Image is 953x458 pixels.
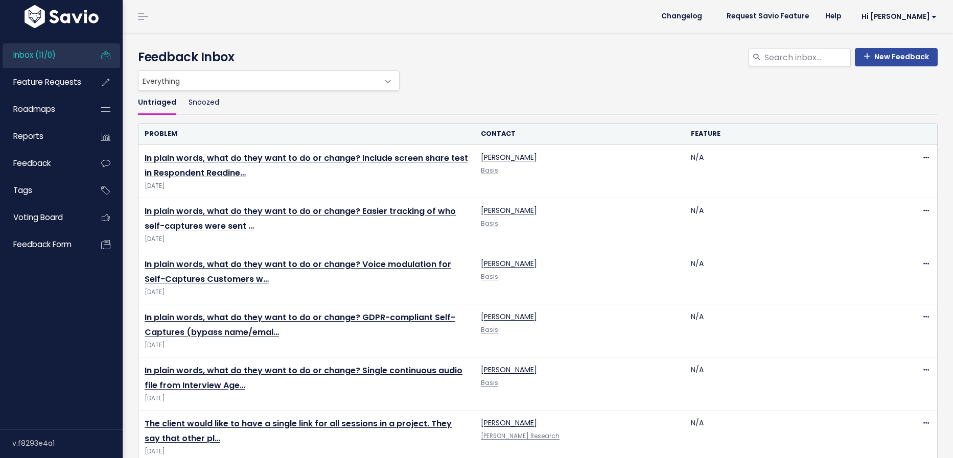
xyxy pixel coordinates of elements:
td: N/A [685,304,895,357]
span: Everything [138,70,400,91]
span: [DATE] [145,393,469,404]
a: Request Savio Feature [718,9,817,24]
a: Feature Requests [3,70,85,94]
span: Changelog [661,13,702,20]
a: Feedback [3,152,85,175]
a: Reports [3,125,85,148]
th: Problem [138,124,475,144]
a: Basis [481,220,498,228]
a: Basis [481,166,498,175]
span: [DATE] [145,446,469,457]
img: logo-white.9d6f32f41409.svg [22,5,101,28]
span: [DATE] [145,340,469,351]
a: In plain words, what do they want to do or change? Include screen share test in Respondent Readine… [145,152,468,179]
a: [PERSON_NAME] [481,152,537,162]
a: In plain words, what do they want to do or change? GDPR-compliant Self-Captures (bypass name/emai… [145,311,455,338]
td: N/A [685,251,895,304]
h4: Feedback Inbox [138,48,938,66]
a: Roadmaps [3,98,85,121]
a: Inbox (11/0) [3,43,85,67]
a: Snoozed [189,91,219,115]
a: [PERSON_NAME] [481,365,537,375]
span: [DATE] [145,234,469,245]
a: Basis [481,379,498,387]
span: Hi [PERSON_NAME] [862,13,937,20]
a: [PERSON_NAME] [481,205,537,215]
span: Reports [13,131,43,141]
a: Hi [PERSON_NAME] [849,9,945,25]
td: N/A [685,145,895,198]
a: Feedback form [3,233,85,256]
a: Basis [481,326,498,334]
td: N/A [685,357,895,411]
span: Tags [13,185,32,196]
a: In plain words, what do they want to do or change? Single continuous audio file from Interview Age… [145,365,462,391]
span: [DATE] [145,181,469,191]
input: Search inbox... [763,48,851,66]
td: N/A [685,198,895,251]
th: Feature [685,124,895,144]
ul: Filter feature requests [138,91,938,115]
a: [PERSON_NAME] [481,258,537,269]
a: In plain words, what do they want to do or change? Voice modulation for Self-Captures Customers w… [145,258,451,285]
span: Roadmaps [13,104,55,114]
a: [PERSON_NAME] [481,418,537,428]
a: Tags [3,179,85,202]
a: [PERSON_NAME] Research [481,432,560,440]
a: Untriaged [138,91,176,115]
div: v.f8293e4a1 [12,430,123,456]
span: Feature Requests [13,77,81,87]
span: Feedback [13,158,51,168]
span: Inbox (11/0) [13,50,56,60]
a: In plain words, what do they want to do or change? Easier tracking of who self-captures were sent … [145,205,456,232]
a: New Feedback [855,48,938,66]
th: Contact [475,124,685,144]
a: Basis [481,273,498,281]
a: Voting Board [3,206,85,229]
a: The client would like to have a single link for all sessions in a project. They say that other pl… [145,418,452,444]
span: [DATE] [145,287,469,298]
span: Everything [138,71,379,90]
a: Help [817,9,849,24]
span: Voting Board [13,212,63,223]
span: Feedback form [13,239,72,250]
a: [PERSON_NAME] [481,311,537,322]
